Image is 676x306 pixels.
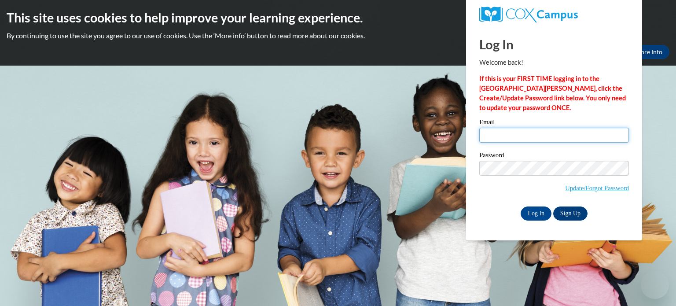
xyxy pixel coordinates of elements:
[7,31,669,41] p: By continuing to use the site you agree to our use of cookies. Use the ‘More info’ button to read...
[479,152,629,161] label: Password
[641,271,669,299] iframe: Button to launch messaging window
[553,206,588,221] a: Sign Up
[479,75,626,111] strong: If this is your FIRST TIME logging in to the [GEOGRAPHIC_DATA][PERSON_NAME], click the Create/Upd...
[479,7,578,22] img: COX Campus
[565,184,629,192] a: Update/Forgot Password
[7,9,669,26] h2: This site uses cookies to help improve your learning experience.
[479,7,629,22] a: COX Campus
[479,58,629,67] p: Welcome back!
[628,45,669,59] a: More Info
[479,35,629,53] h1: Log In
[521,206,551,221] input: Log In
[479,119,629,128] label: Email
